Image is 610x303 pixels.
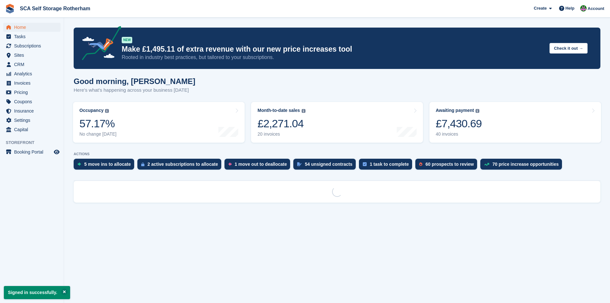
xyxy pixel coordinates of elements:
a: menu [3,23,61,32]
span: Tasks [14,32,53,41]
a: menu [3,60,61,69]
img: move_outs_to_deallocate_icon-f764333ba52eb49d3ac5e1228854f67142a1ed5810a6f6cc68b1a99e826820c5.svg [228,162,232,166]
span: Help [565,5,574,12]
img: Sarah Race [580,5,587,12]
a: menu [3,125,61,134]
img: task-75834270c22a3079a89374b754ae025e5fb1db73e45f91037f5363f120a921f8.svg [363,162,367,166]
span: Account [588,5,604,12]
button: Check it out → [549,43,588,54]
a: menu [3,116,61,125]
a: Awaiting payment £7,430.69 40 invoices [429,102,601,143]
span: Pricing [14,88,53,97]
span: Create [534,5,547,12]
h1: Good morning, [PERSON_NAME] [74,77,195,86]
div: 1 move out to deallocate [235,162,287,167]
img: active_subscription_to_allocate_icon-d502201f5373d7db506a760aba3b589e785aa758c864c3986d89f69b8ff3... [141,162,144,166]
span: Settings [14,116,53,125]
span: Subscriptions [14,41,53,50]
a: Preview store [53,148,61,156]
a: menu [3,69,61,78]
p: ACTIONS [74,152,600,156]
img: move_ins_to_allocate_icon-fdf77a2bb77ea45bf5b3d319d69a93e2d87916cf1d5bf7949dd705db3b84f3ca.svg [77,162,81,166]
div: No change [DATE] [79,131,117,137]
p: Rooted in industry best practices, but tailored to your subscriptions. [122,54,544,61]
a: 2 active subscriptions to allocate [137,159,224,173]
a: menu [3,147,61,156]
div: 70 price increase opportunities [492,162,559,167]
img: stora-icon-8386f47178a22dfd0bd8f6a31ec36ba5ce8667c1dd55bd0f319d3a0aa187defe.svg [5,4,15,13]
p: Make £1,495.11 of extra revenue with our new price increases tool [122,45,544,54]
a: 60 prospects to review [415,159,480,173]
span: CRM [14,60,53,69]
img: contract_signature_icon-13c848040528278c33f63329250d36e43548de30e8caae1d1a13099fd9432cc5.svg [297,162,302,166]
img: prospect-51fa495bee0391a8d652442698ab0144808aea92771e9ea1ae160a38d050c398.svg [419,162,422,166]
div: NEW [122,37,132,43]
div: 20 invoices [257,131,305,137]
a: SCA Self Storage Rotherham [17,3,93,14]
img: icon-info-grey-7440780725fd019a000dd9b08b2336e03edf1995a4989e88bcd33f0948082b44.svg [105,109,109,113]
div: £2,271.04 [257,117,305,130]
p: Signed in successfully. [4,286,70,299]
div: £7,430.69 [436,117,482,130]
span: Home [14,23,53,32]
div: 40 invoices [436,131,482,137]
a: Month-to-date sales £2,271.04 20 invoices [251,102,423,143]
span: Insurance [14,106,53,115]
span: Invoices [14,79,53,88]
img: icon-info-grey-7440780725fd019a000dd9b08b2336e03edf1995a4989e88bcd33f0948082b44.svg [302,109,305,113]
a: Occupancy 57.17% No change [DATE] [73,102,245,143]
span: Booking Portal [14,147,53,156]
span: Sites [14,51,53,60]
div: Occupancy [79,108,103,113]
a: menu [3,41,61,50]
img: icon-info-grey-7440780725fd019a000dd9b08b2336e03edf1995a4989e88bcd33f0948082b44.svg [476,109,479,113]
div: 54 unsigned contracts [305,162,353,167]
a: menu [3,51,61,60]
a: 70 price increase opportunities [480,159,565,173]
div: Month-to-date sales [257,108,300,113]
div: Awaiting payment [436,108,474,113]
a: 1 task to complete [359,159,415,173]
div: 5 move ins to allocate [84,162,131,167]
img: price_increase_opportunities-93ffe204e8149a01c8c9dc8f82e8f89637d9d84a8eef4429ea346261dce0b2c0.svg [484,163,489,166]
img: price-adjustments-announcement-icon-8257ccfd72463d97f412b2fc003d46551f7dbcb40ab6d574587a9cd5c0d94... [77,26,121,63]
span: Coupons [14,97,53,106]
a: 1 move out to deallocate [224,159,293,173]
div: 57.17% [79,117,117,130]
div: 1 task to complete [370,162,409,167]
div: 60 prospects to review [426,162,474,167]
span: Storefront [6,139,64,146]
a: menu [3,32,61,41]
a: menu [3,88,61,97]
p: Here's what's happening across your business [DATE] [74,87,195,94]
div: 2 active subscriptions to allocate [148,162,218,167]
a: menu [3,97,61,106]
a: 54 unsigned contracts [293,159,359,173]
a: menu [3,106,61,115]
span: Analytics [14,69,53,78]
a: menu [3,79,61,88]
span: Capital [14,125,53,134]
a: 5 move ins to allocate [74,159,137,173]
